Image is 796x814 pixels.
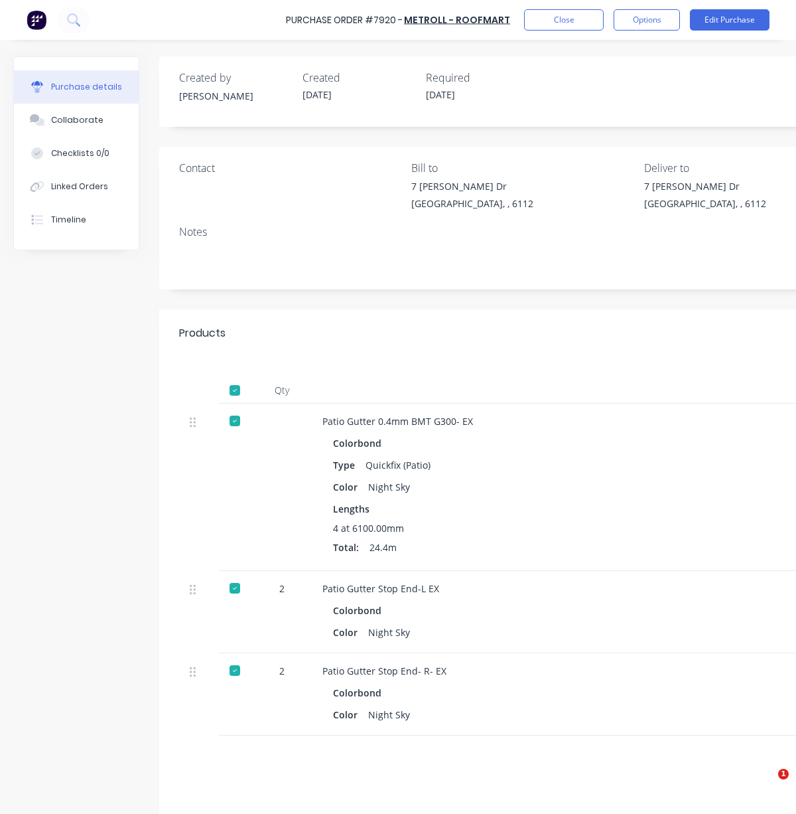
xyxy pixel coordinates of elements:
button: Collaborate [14,104,139,137]
button: Purchase details [14,70,139,104]
button: Linked Orders [14,170,139,203]
div: Required [426,70,539,86]
button: Options [614,9,680,31]
img: Factory [27,10,46,30]
div: Type [333,455,365,475]
div: Created by [179,70,292,86]
div: Colorbond [333,434,387,453]
div: Quickfix (Patio) [365,455,431,475]
div: Night Sky [368,623,410,642]
span: Total: [333,540,359,554]
div: Color [333,705,368,724]
button: Close [524,9,604,31]
div: Checklists 0/0 [51,147,109,159]
div: 2 [263,582,301,596]
span: 4 at 6100.00mm [333,521,404,535]
div: Colorbond [333,683,387,702]
span: 24.4m [369,540,397,554]
div: Collaborate [51,114,103,126]
div: Products [179,325,226,341]
div: Created [302,70,415,86]
div: Night Sky [368,705,410,724]
div: [GEOGRAPHIC_DATA], , 6112 [411,197,533,210]
div: Bill to [411,160,633,176]
div: Contact [179,160,401,176]
div: Purchase details [51,81,122,93]
div: Colorbond [333,601,387,620]
div: [PERSON_NAME] [179,89,292,103]
span: Lengths [333,502,369,516]
div: [GEOGRAPHIC_DATA], , 6112 [644,197,766,210]
div: Linked Orders [51,181,108,193]
div: Night Sky [368,477,410,497]
div: Color [333,477,368,497]
div: Purchase Order #7920 - [286,13,403,27]
div: Timeline [51,214,86,226]
iframe: Intercom live chat [751,769,783,801]
a: Metroll - Roofmart [404,13,510,27]
div: 2 [263,664,301,678]
div: Color [333,623,368,642]
button: Timeline [14,203,139,236]
div: Qty [252,377,312,404]
button: Checklists 0/0 [14,137,139,170]
button: Edit Purchase [690,9,769,31]
div: 7 [PERSON_NAME] Dr [411,179,533,193]
span: 1 [778,769,789,779]
div: 7 [PERSON_NAME] Dr [644,179,766,193]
